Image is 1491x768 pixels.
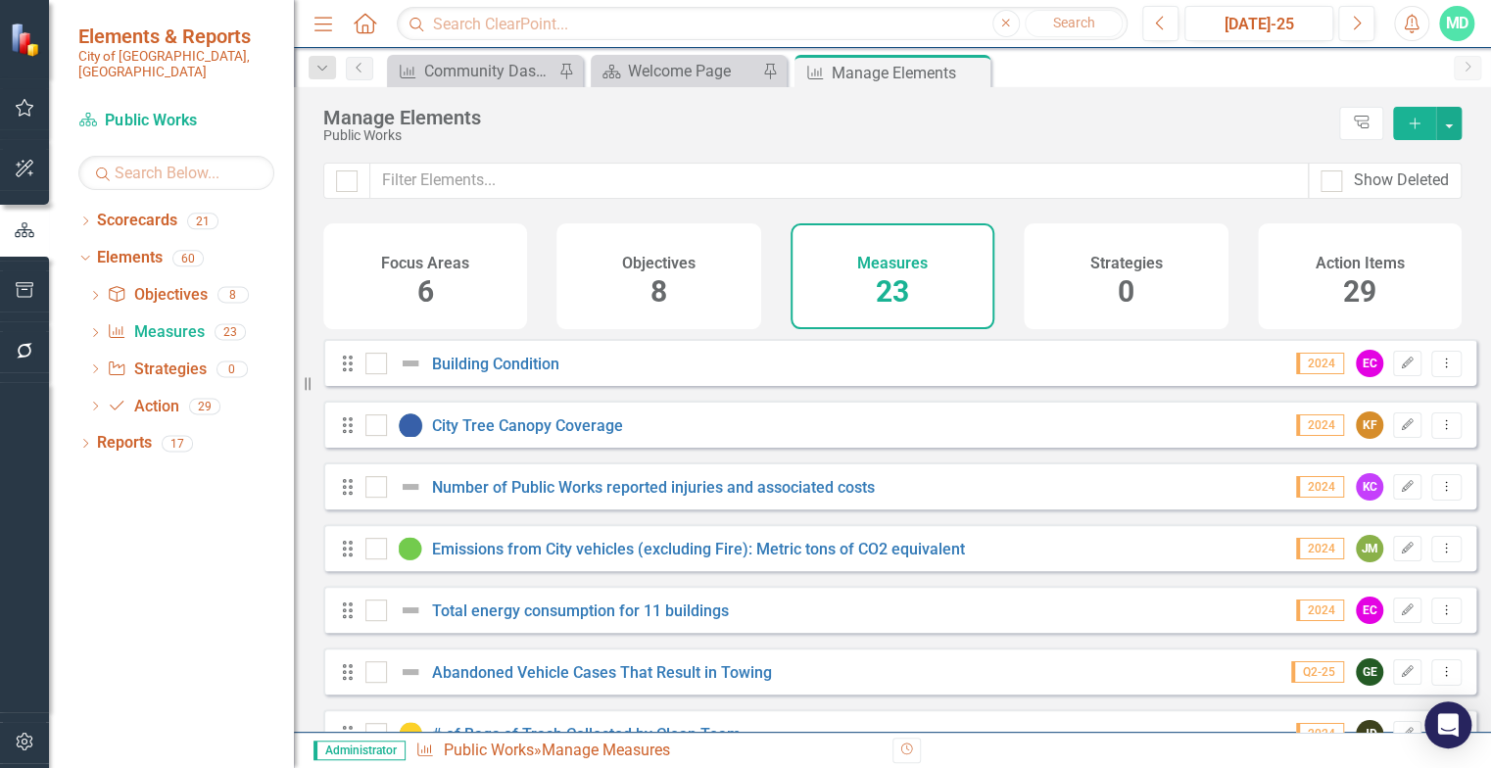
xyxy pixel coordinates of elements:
a: Public Works [443,741,533,759]
span: 8 [650,274,667,309]
span: Elements & Reports [78,24,274,48]
div: JM [1356,535,1383,562]
img: Not Defined [399,599,422,622]
button: MD [1439,6,1474,41]
div: Manage Elements [323,107,1329,128]
a: Measures [107,321,204,344]
div: 29 [189,398,220,414]
div: KC [1356,473,1383,501]
span: 23 [876,274,909,309]
div: 17 [162,435,193,452]
img: ClearPoint Strategy [10,23,44,57]
img: Tracking [399,413,422,437]
div: KF [1356,411,1383,439]
span: 2024 [1296,723,1344,744]
a: Reports [97,432,152,455]
div: Show Deleted [1354,169,1449,192]
h4: Focus Areas [381,255,469,272]
input: Search Below... [78,156,274,190]
span: 6 [417,274,434,309]
a: Strategies [107,359,206,381]
img: On Track [399,537,422,560]
span: 2024 [1296,538,1344,559]
img: Not Defined [399,352,422,375]
a: Objectives [107,284,207,307]
input: Search ClearPoint... [397,7,1128,41]
div: EC [1356,597,1383,624]
a: Welcome Page [596,59,757,83]
div: 21 [187,213,218,229]
button: [DATE]-25 [1184,6,1333,41]
div: Manage Elements [832,61,986,85]
a: Public Works [78,110,274,132]
div: 0 [216,360,248,377]
a: Total energy consumption for 11 buildings [432,601,729,620]
div: GE [1356,658,1383,686]
input: Filter Elements... [369,163,1309,199]
span: Administrator [313,741,406,760]
a: Scorecards [97,210,177,232]
div: 8 [217,287,249,304]
div: » Manage Measures [415,740,878,762]
div: Community Dashboard Updates [424,59,553,83]
span: Q2-25 [1291,661,1344,683]
div: EC [1356,350,1383,377]
small: City of [GEOGRAPHIC_DATA], [GEOGRAPHIC_DATA] [78,48,274,80]
div: JD [1356,720,1383,747]
h4: Strategies [1089,255,1162,272]
a: Emissions from City vehicles (excluding Fire): Metric tons of CO2 equivalent [432,540,965,558]
a: Abandoned Vehicle Cases That Result in Towing [432,663,772,682]
img: Caution [399,722,422,745]
div: 23 [215,324,246,341]
h4: Objectives [622,255,696,272]
div: Open Intercom Messenger [1424,701,1471,748]
span: Search [1052,15,1094,30]
span: 2024 [1296,414,1344,436]
span: 2024 [1296,353,1344,374]
a: Number of Public Works reported injuries and associated costs [432,478,875,497]
span: 2024 [1296,476,1344,498]
span: 2024 [1296,600,1344,621]
a: Elements [97,247,163,269]
h4: Measures [857,255,928,272]
div: Public Works [323,128,1329,143]
span: 29 [1343,274,1376,309]
a: Action [107,396,178,418]
span: 0 [1118,274,1134,309]
img: Not Defined [399,660,422,684]
a: Community Dashboard Updates [392,59,553,83]
div: [DATE]-25 [1191,13,1326,36]
img: Not Defined [399,475,422,499]
a: City Tree Canopy Coverage [432,416,623,435]
div: Welcome Page [628,59,757,83]
div: 60 [172,250,204,266]
button: Search [1025,10,1123,37]
a: Building Condition [432,355,559,373]
h4: Action Items [1315,255,1404,272]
